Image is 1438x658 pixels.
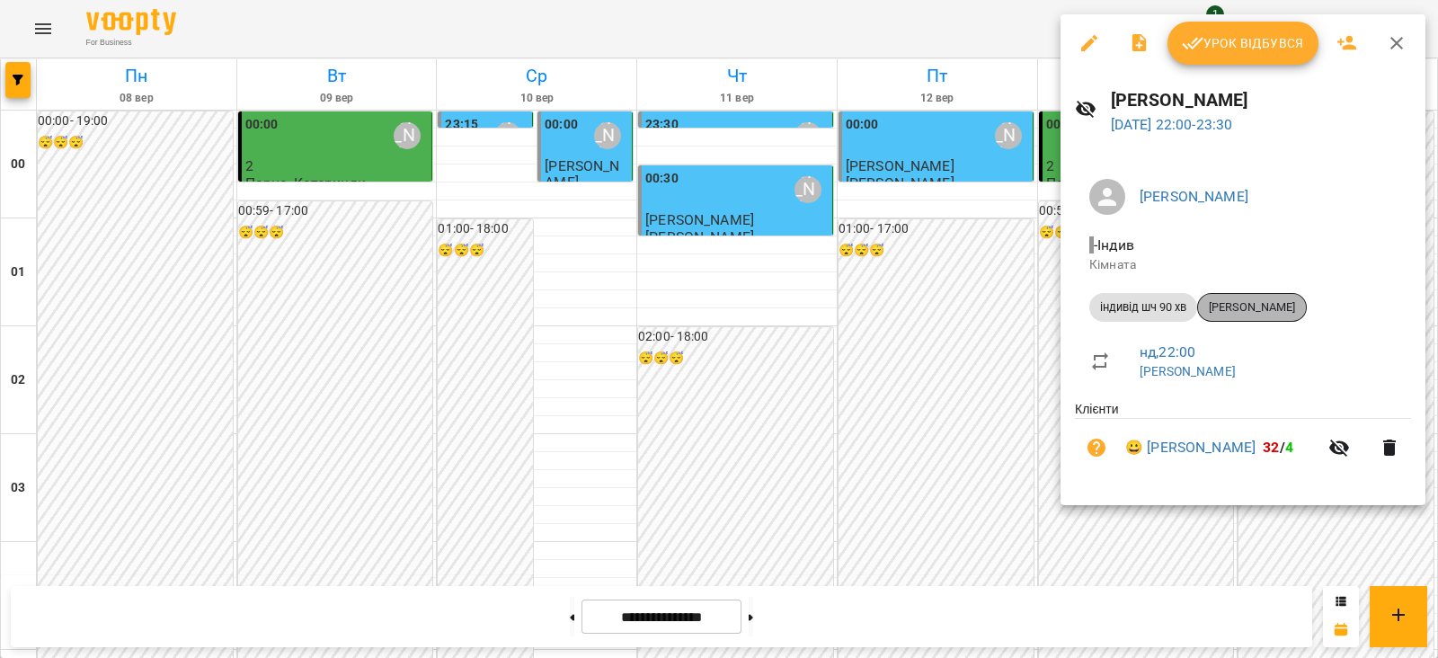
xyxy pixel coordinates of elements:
span: - Індив [1089,236,1138,253]
a: 😀 [PERSON_NAME] [1125,437,1256,458]
button: Урок відбувся [1167,22,1318,65]
b: / [1263,439,1293,456]
a: [PERSON_NAME] [1140,364,1236,378]
span: 4 [1285,439,1293,456]
h6: [PERSON_NAME] [1111,86,1411,114]
ul: Клієнти [1075,400,1411,484]
button: Візит ще не сплачено. Додати оплату? [1075,426,1118,469]
div: [PERSON_NAME] [1197,293,1307,322]
p: Кімната [1089,256,1397,274]
a: [PERSON_NAME] [1140,188,1248,205]
a: [DATE] 22:00-23:30 [1111,116,1233,133]
span: [PERSON_NAME] [1198,299,1306,316]
span: індивід шч 90 хв [1089,299,1197,316]
span: 32 [1263,439,1279,456]
span: Урок відбувся [1182,32,1304,54]
a: нд , 22:00 [1140,343,1195,360]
